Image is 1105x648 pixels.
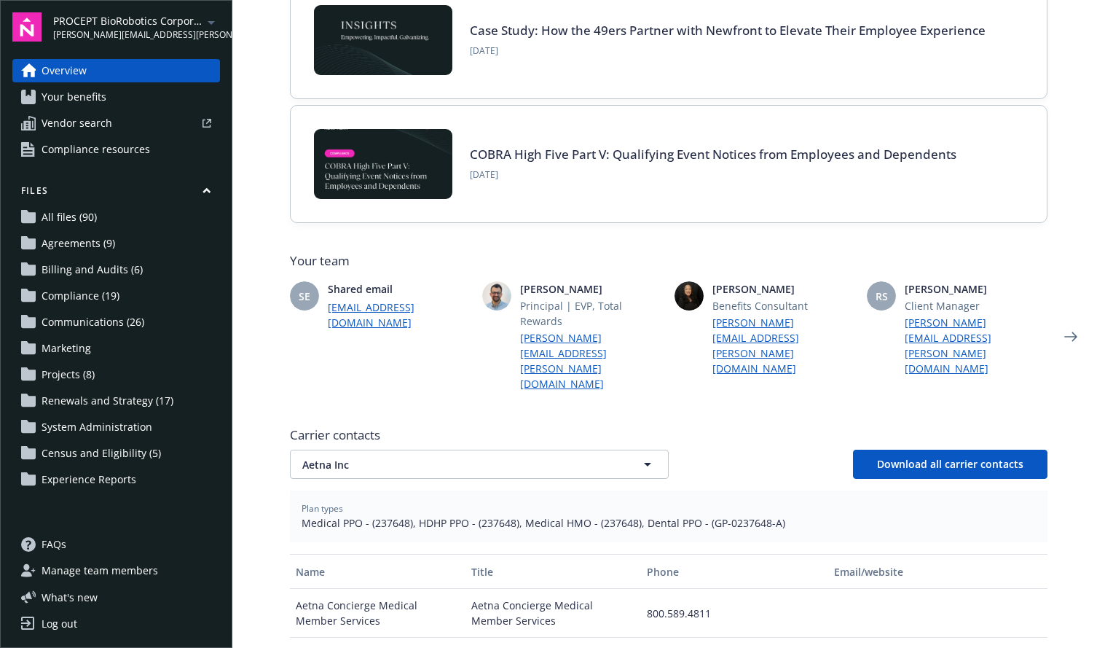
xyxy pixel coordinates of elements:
div: 800.589.4811 [641,589,827,638]
span: Your benefits [42,85,106,109]
span: Communications (26) [42,311,144,334]
a: Vendor search [12,112,220,135]
span: Your team [290,252,1047,270]
span: Marketing [42,337,91,360]
button: Name [290,554,465,589]
span: Download all carrier contacts [877,457,1023,471]
span: Compliance resources [42,138,150,161]
div: Name [296,564,460,579]
div: Log out [42,612,77,636]
button: Email/website [828,554,1047,589]
span: Benefits Consultant [712,298,855,313]
button: Title [465,554,641,589]
a: Agreements (9) [12,232,220,255]
span: Projects (8) [42,363,95,386]
span: [DATE] [470,44,986,58]
span: Experience Reports [42,468,136,491]
a: [PERSON_NAME][EMAIL_ADDRESS][PERSON_NAME][DOMAIN_NAME] [905,315,1047,376]
a: Case Study: How the 49ers Partner with Newfront to Elevate Their Employee Experience [470,22,986,39]
a: FAQs [12,533,220,556]
span: Plan types [302,502,1036,515]
div: Aetna Concierge Medical Member Services [465,589,641,638]
span: Agreements (9) [42,232,115,255]
a: Next [1059,325,1082,348]
span: [PERSON_NAME] [520,281,663,297]
a: Billing and Audits (6) [12,258,220,281]
span: SE [299,289,310,304]
span: [PERSON_NAME] [712,281,855,297]
a: Overview [12,59,220,82]
img: BLOG-Card Image - Compliance - COBRA High Five Pt 5 - 09-11-25.jpg [314,129,452,199]
a: [PERSON_NAME][EMAIL_ADDRESS][PERSON_NAME][DOMAIN_NAME] [520,330,663,391]
a: Experience Reports [12,468,220,491]
button: Phone [641,554,827,589]
a: Compliance resources [12,138,220,161]
img: navigator-logo.svg [12,12,42,42]
span: FAQs [42,533,66,556]
span: RS [876,289,888,304]
a: Your benefits [12,85,220,109]
a: Marketing [12,337,220,360]
span: Manage team members [42,559,158,582]
span: PROCEPT BioRobotics Corporation [53,13,202,28]
a: arrowDropDown [202,13,220,31]
a: Communications (26) [12,311,220,334]
button: Download all carrier contacts [853,450,1047,479]
a: Manage team members [12,559,220,582]
span: Billing and Audits (6) [42,258,143,281]
span: What ' s new [42,590,98,605]
div: Phone [647,564,822,579]
span: Carrier contacts [290,426,1047,444]
button: Aetna Inc [290,450,669,479]
a: Renewals and Strategy (17) [12,389,220,413]
button: What's new [12,590,121,605]
span: Aetna Inc [302,457,605,472]
span: Census and Eligibility (5) [42,442,161,465]
span: Overview [42,59,87,82]
a: Projects (8) [12,363,220,386]
a: System Administration [12,415,220,439]
span: Vendor search [42,112,112,135]
span: Medical PPO - (237648), HDHP PPO - (237648), Medical HMO - (237648), Dental PPO - (GP-0237648-A) [302,515,1036,531]
span: Client Manager [905,298,1047,313]
span: All files (90) [42,206,97,229]
a: [EMAIL_ADDRESS][DOMAIN_NAME] [328,300,471,330]
span: Shared email [328,281,471,297]
span: [PERSON_NAME][EMAIL_ADDRESS][PERSON_NAME][DOMAIN_NAME] [53,28,202,42]
span: [DATE] [470,168,956,181]
a: Compliance (19) [12,284,220,308]
a: COBRA High Five Part V: Qualifying Event Notices from Employees and Dependents [470,146,956,163]
div: Email/website [834,564,1042,579]
span: Principal | EVP, Total Rewards [520,298,663,329]
button: PROCEPT BioRobotics Corporation[PERSON_NAME][EMAIL_ADDRESS][PERSON_NAME][DOMAIN_NAME]arrowDropDown [53,12,220,42]
a: [PERSON_NAME][EMAIL_ADDRESS][PERSON_NAME][DOMAIN_NAME] [712,315,855,376]
span: [PERSON_NAME] [905,281,1047,297]
a: All files (90) [12,206,220,229]
span: System Administration [42,415,152,439]
span: Renewals and Strategy (17) [42,389,173,413]
img: Card Image - INSIGHTS copy.png [314,5,452,75]
img: photo [482,281,511,311]
div: Title [471,564,635,579]
a: Census and Eligibility (5) [12,442,220,465]
button: Files [12,184,220,203]
div: Aetna Concierge Medical Member Services [290,589,465,638]
img: photo [675,281,704,311]
span: Compliance (19) [42,284,119,308]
